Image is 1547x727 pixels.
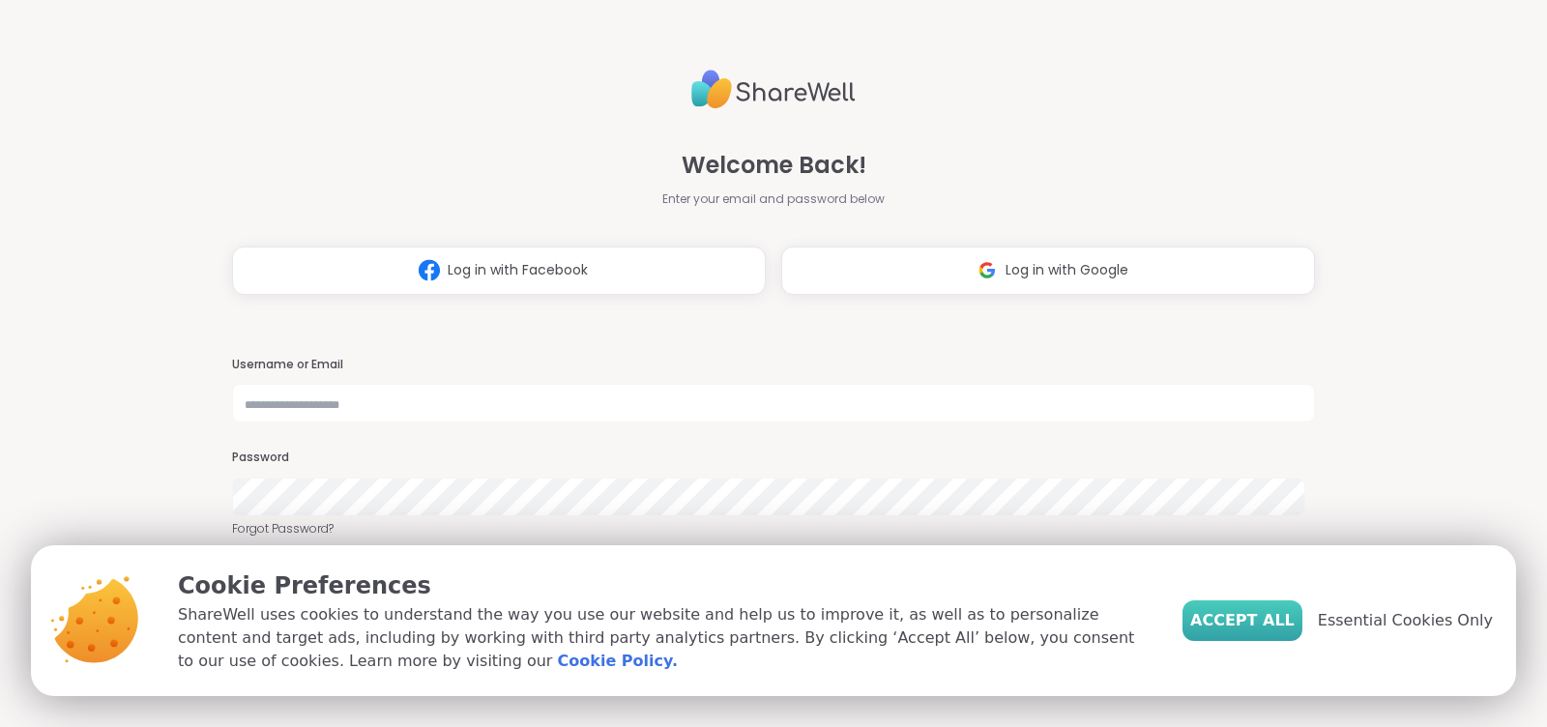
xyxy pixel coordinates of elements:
a: Cookie Policy. [558,650,678,673]
span: Enter your email and password below [662,190,885,208]
h3: Password [232,450,1315,466]
span: Essential Cookies Only [1318,609,1493,632]
button: Accept All [1182,600,1302,641]
h3: Username or Email [232,357,1315,373]
img: ShareWell Logomark [969,252,1006,288]
span: Accept All [1190,609,1295,632]
button: Log in with Google [781,247,1315,295]
span: Log in with Facebook [448,260,588,280]
p: ShareWell uses cookies to understand the way you use our website and help us to improve it, as we... [178,603,1152,673]
p: Cookie Preferences [178,568,1152,603]
span: Log in with Google [1006,260,1128,280]
span: Welcome Back! [682,148,866,183]
img: ShareWell Logo [691,62,856,117]
a: Forgot Password? [232,520,1315,538]
button: Log in with Facebook [232,247,766,295]
img: ShareWell Logomark [411,252,448,288]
